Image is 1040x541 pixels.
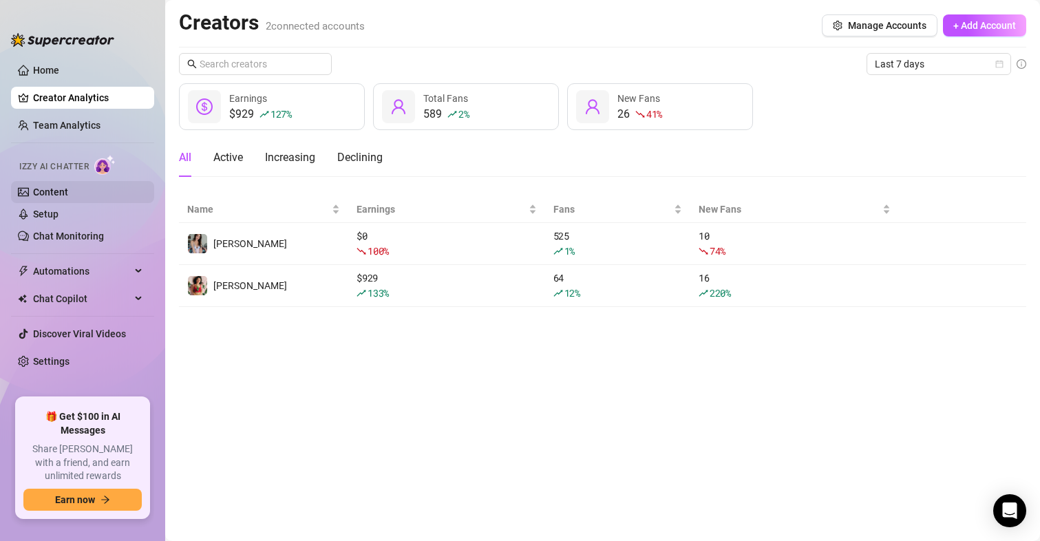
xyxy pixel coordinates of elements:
span: Earnings [229,93,267,104]
span: 133 % [368,286,389,299]
img: Chat Copilot [18,294,27,304]
div: 16 [699,270,891,301]
span: 1 % [564,244,575,257]
span: Total Fans [423,93,468,104]
span: 127 % [270,107,292,120]
span: New Fans [617,93,660,104]
h2: Creators [179,10,365,36]
button: Manage Accounts [822,14,937,36]
div: $ 929 [357,270,537,301]
span: calendar [995,60,1004,68]
span: Earn now [55,494,95,505]
span: 🎁 Get $100 in AI Messages [23,410,142,437]
span: rise [553,246,563,256]
span: [PERSON_NAME] [213,280,287,291]
th: New Fans [690,196,899,223]
span: + Add Account [953,20,1016,31]
span: 220 % [710,286,731,299]
div: Increasing [265,149,315,166]
a: Settings [33,356,70,367]
span: Fans [553,202,671,217]
img: AI Chatter [94,155,116,175]
div: $929 [229,106,292,123]
a: Content [33,187,68,198]
a: Setup [33,209,59,220]
span: Earnings [357,202,526,217]
div: 26 [617,106,662,123]
span: fall [635,109,645,119]
img: maki [188,276,207,295]
div: Declining [337,149,383,166]
span: thunderbolt [18,266,29,277]
div: 589 [423,106,469,123]
span: rise [259,109,269,119]
th: Name [179,196,348,223]
a: Home [33,65,59,76]
a: Discover Viral Videos [33,328,126,339]
span: Chat Copilot [33,288,131,310]
span: 100 % [368,244,389,257]
img: logo-BBDzfeDw.svg [11,33,114,47]
span: fall [357,246,366,256]
button: + Add Account [943,14,1026,36]
span: 2 connected accounts [266,20,365,32]
span: Last 7 days [875,54,1003,74]
div: 525 [553,229,682,259]
span: rise [553,288,563,298]
span: info-circle [1017,59,1026,69]
span: Izzy AI Chatter [19,160,89,173]
button: Earn nowarrow-right [23,489,142,511]
img: Maki [188,234,207,253]
span: fall [699,246,708,256]
span: rise [447,109,457,119]
span: Share [PERSON_NAME] with a friend, and earn unlimited rewards [23,443,142,483]
a: Team Analytics [33,120,100,131]
a: Creator Analytics [33,87,143,109]
span: user [390,98,407,115]
span: 74 % [710,244,725,257]
span: Automations [33,260,131,282]
span: 12 % [564,286,580,299]
span: dollar-circle [196,98,213,115]
th: Fans [545,196,690,223]
a: Chat Monitoring [33,231,104,242]
span: rise [699,288,708,298]
div: 10 [699,229,891,259]
span: New Fans [699,202,880,217]
span: [PERSON_NAME] [213,238,287,249]
div: $ 0 [357,229,537,259]
th: Earnings [348,196,545,223]
div: Active [213,149,243,166]
span: user [584,98,601,115]
span: 2 % [458,107,469,120]
span: rise [357,288,366,298]
input: Search creators [200,56,312,72]
div: Open Intercom Messenger [993,494,1026,527]
span: Manage Accounts [848,20,926,31]
span: Name [187,202,329,217]
span: arrow-right [100,495,110,505]
div: All [179,149,191,166]
div: 64 [553,270,682,301]
span: search [187,59,197,69]
span: 41 % [646,107,662,120]
span: setting [833,21,842,30]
